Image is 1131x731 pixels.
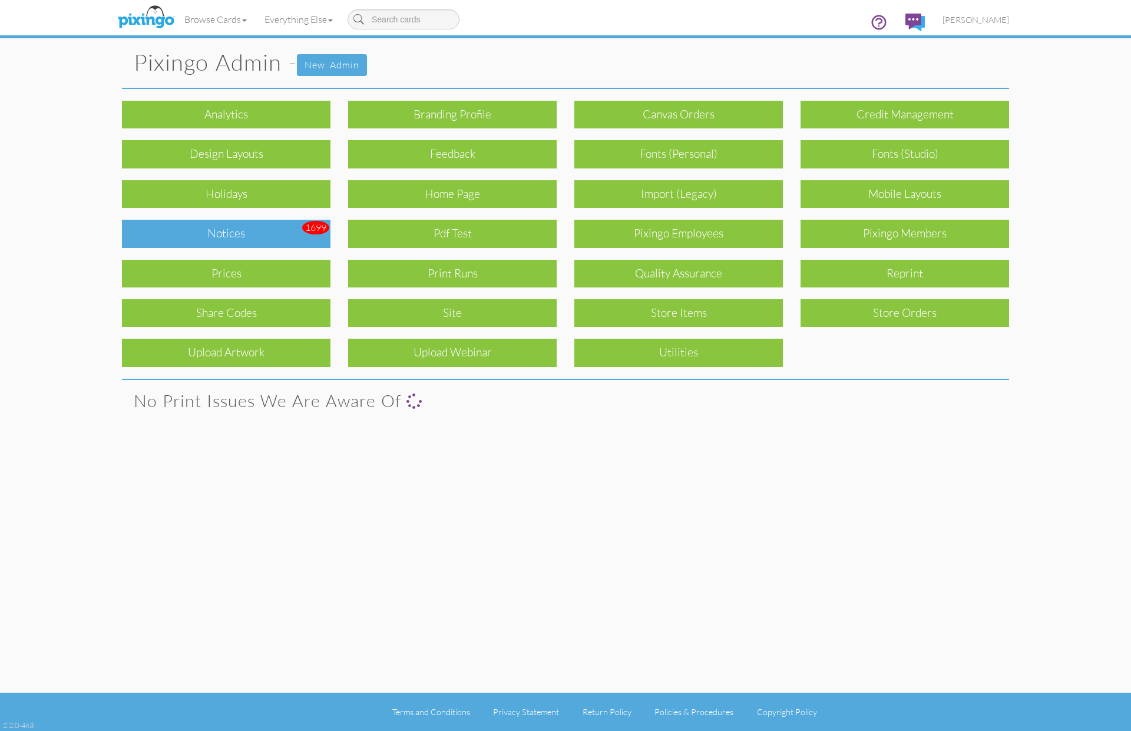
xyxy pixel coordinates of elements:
[348,180,557,208] div: Home Page
[801,101,1009,128] div: Credit Management
[801,260,1009,287] div: reprint
[574,260,783,287] div: Quality Assurance
[583,707,631,717] a: Return Policy
[134,390,401,411] span: No print issues we are aware of
[801,140,1009,168] div: Fonts (Studio)
[654,707,733,717] a: Policies & Procedures
[348,299,557,327] div: Site
[348,9,459,29] input: Search cards
[122,299,330,327] div: Share Codes
[392,707,470,717] a: Terms and Conditions
[122,260,330,287] div: Prices
[574,339,783,366] div: Utilities
[943,15,1009,25] span: [PERSON_NAME]
[574,140,783,168] div: Fonts (Personal)
[574,299,783,327] div: Store Items
[348,260,557,287] div: Print Runs
[348,220,557,247] div: Pdf test
[348,101,557,128] div: Branding profile
[905,14,925,31] img: comments.svg
[122,220,330,247] div: Notices
[122,339,330,366] div: Upload Artwork
[801,299,1009,327] div: Store Orders
[574,101,783,128] div: Canvas Orders
[757,707,817,717] a: Copyright Policy
[256,5,342,34] a: Everything Else
[574,220,783,247] div: Pixingo Employees
[801,220,1009,247] div: Pixingo Members
[122,101,330,128] div: Analytics
[574,180,783,208] div: Import (legacy)
[348,140,557,168] div: Feedback
[302,221,329,234] div: 1699
[176,5,256,34] a: Browse Cards
[934,5,1018,35] a: [PERSON_NAME]
[122,180,330,208] div: Holidays
[3,720,34,730] div: 2.2.0-463
[115,3,177,32] img: pixingo logo
[297,54,367,76] a: New admin
[801,180,1009,208] div: Mobile layouts
[493,707,559,717] a: Privacy Statement
[134,50,1009,76] h1: Pixingo Admin -
[348,339,557,366] div: Upload Webinar
[122,140,330,168] div: Design Layouts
